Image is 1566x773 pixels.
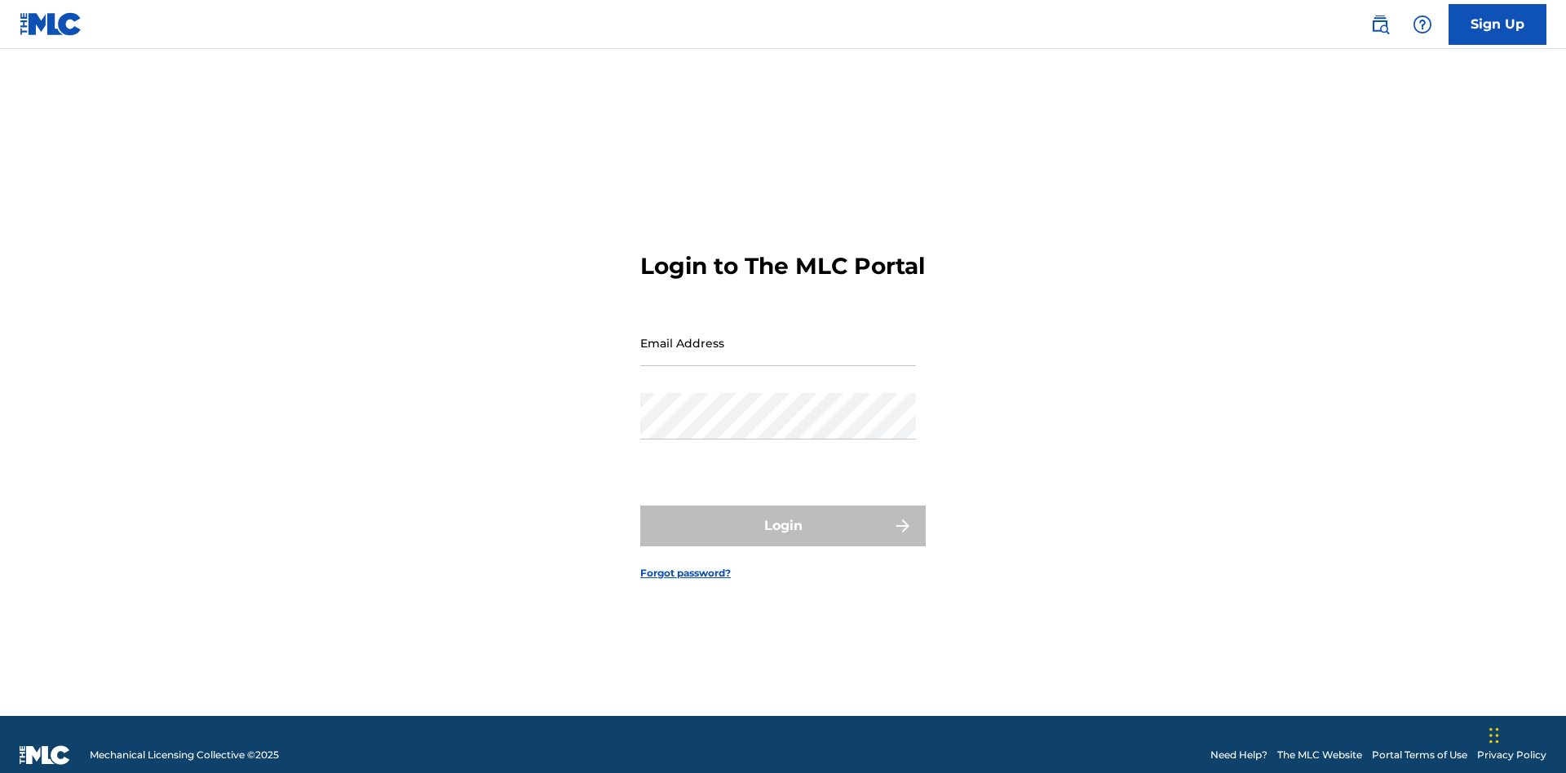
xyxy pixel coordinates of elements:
a: The MLC Website [1277,748,1362,762]
a: Sign Up [1449,4,1546,45]
span: Mechanical Licensing Collective © 2025 [90,748,279,762]
h3: Login to The MLC Portal [640,252,925,280]
iframe: Chat Widget [1484,695,1566,773]
a: Forgot password? [640,566,731,581]
img: logo [20,745,70,765]
img: MLC Logo [20,12,82,36]
a: Portal Terms of Use [1372,748,1467,762]
div: Help [1406,8,1439,41]
a: Public Search [1364,8,1396,41]
a: Privacy Policy [1477,748,1546,762]
img: help [1413,15,1432,34]
div: Drag [1489,711,1499,760]
img: search [1370,15,1390,34]
a: Need Help? [1210,748,1267,762]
